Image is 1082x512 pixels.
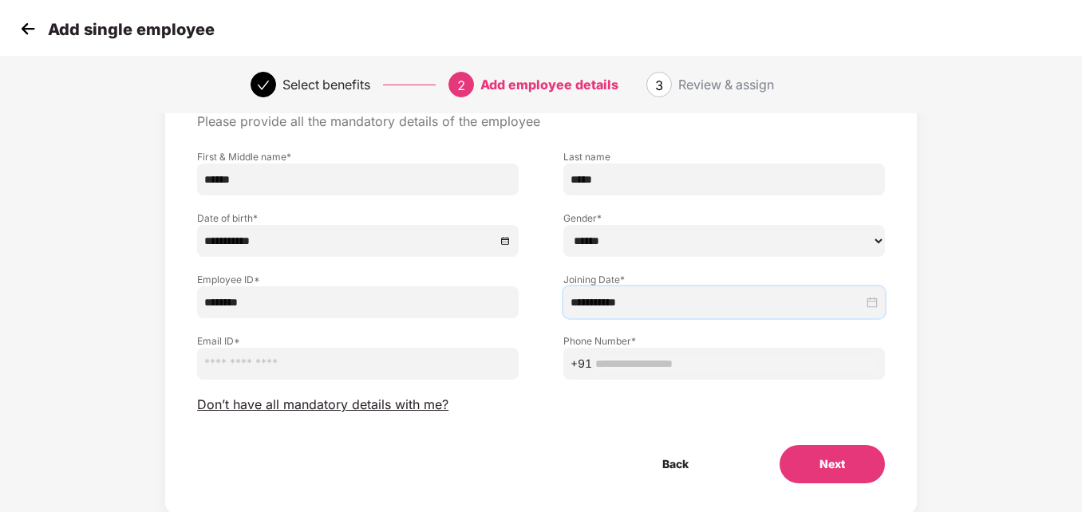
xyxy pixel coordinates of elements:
[563,150,885,163] label: Last name
[563,334,885,348] label: Phone Number
[197,113,885,130] p: Please provide all the mandatory details of the employee
[16,17,40,41] img: svg+xml;base64,PHN2ZyB4bWxucz0iaHR0cDovL3d3dy53My5vcmcvMjAwMC9zdmciIHdpZHRoPSIzMCIgaGVpZ2h0PSIzMC...
[563,273,885,286] label: Joining Date
[480,72,618,97] div: Add employee details
[197,211,519,225] label: Date of birth
[563,211,885,225] label: Gender
[257,79,270,92] span: check
[197,396,448,413] span: Don’t have all mandatory details with me?
[457,77,465,93] span: 2
[622,445,729,483] button: Back
[197,150,519,163] label: First & Middle name
[655,77,663,93] span: 3
[197,334,519,348] label: Email ID
[780,445,885,483] button: Next
[571,355,592,372] span: +91
[197,273,519,286] label: Employee ID
[678,72,774,97] div: Review & assign
[48,20,215,39] p: Add single employee
[282,72,370,97] div: Select benefits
